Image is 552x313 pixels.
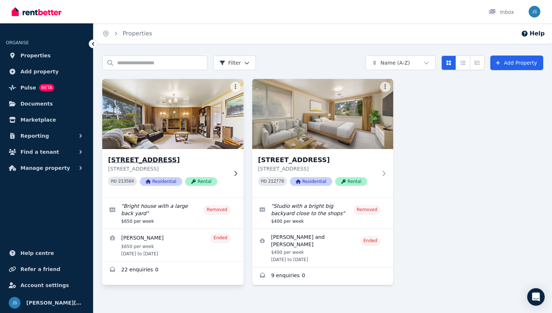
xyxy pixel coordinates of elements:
a: Edit listing: Studio with a bright big backyard close to the shops [252,198,394,229]
button: Compact list view [456,56,470,70]
span: Manage property [20,164,70,172]
nav: Breadcrumb [93,23,161,44]
span: ORGANISE [6,40,29,45]
span: Help centre [20,249,54,257]
span: [PERSON_NAME][DEMOGRAPHIC_DATA] [26,298,84,307]
span: Rental [185,177,217,186]
a: Edit listing: Bright house with a large back yard [102,198,244,229]
p: [STREET_ADDRESS] [258,165,377,172]
button: Card view [441,56,456,70]
img: 34A Belconnen Way, Page [252,79,394,149]
a: PulseBETA [6,80,87,95]
a: Properties [123,30,152,37]
div: Open Intercom Messenger [527,288,545,306]
img: 34 Belconnen Way, Page [99,77,247,151]
a: View details for Akash Kumar [102,229,244,261]
small: PID [261,179,267,183]
button: Help [521,29,545,38]
a: 34 Belconnen Way, Page[STREET_ADDRESS][STREET_ADDRESS]PID 213584ResidentialRental [102,79,244,198]
button: Find a tenant [6,145,87,159]
button: Filter [213,56,256,70]
button: Manage property [6,161,87,175]
img: RentBetter [12,6,61,17]
div: Inbox [488,8,514,16]
img: Jeevan Shikaram [529,6,540,18]
span: Residential [290,177,332,186]
code: 212778 [268,179,284,184]
div: View options [441,56,484,70]
span: Add property [20,67,59,76]
span: Refer a friend [20,265,60,274]
a: Account settings [6,278,87,293]
span: Reporting [20,131,49,140]
button: More options [380,82,390,92]
span: Residential [140,177,182,186]
p: [STREET_ADDRESS] [108,165,227,172]
span: Filter [219,59,241,66]
a: Help centre [6,246,87,260]
a: Add Property [490,56,543,70]
span: Properties [20,51,51,60]
span: Name (A-Z) [380,59,410,66]
button: More options [230,82,241,92]
button: Name (A-Z) [365,56,436,70]
button: Reporting [6,129,87,143]
h3: [STREET_ADDRESS] [108,155,227,165]
a: Properties [6,48,87,63]
a: Refer a friend [6,262,87,276]
span: Marketplace [20,115,56,124]
span: Account settings [20,281,69,290]
h3: [STREET_ADDRESS] [258,155,377,165]
code: 213584 [118,179,134,184]
a: Enquiries for 34A Belconnen Way, Page [252,267,394,285]
a: Add property [6,64,87,79]
button: Expanded list view [470,56,484,70]
span: BETA [39,84,54,91]
span: Pulse [20,83,36,92]
img: Jeevan Shikaram [9,297,20,309]
span: Documents [20,99,53,108]
a: 34A Belconnen Way, Page[STREET_ADDRESS][STREET_ADDRESS]PID 212778ResidentialRental [252,79,394,198]
small: PID [111,179,117,183]
a: Marketplace [6,112,87,127]
span: Rental [335,177,367,186]
a: Enquiries for 34 Belconnen Way, Page [102,262,244,279]
a: View details for Sushila Yadav and Sanjeev Giri [252,229,394,267]
span: Find a tenant [20,148,59,156]
a: Documents [6,96,87,111]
